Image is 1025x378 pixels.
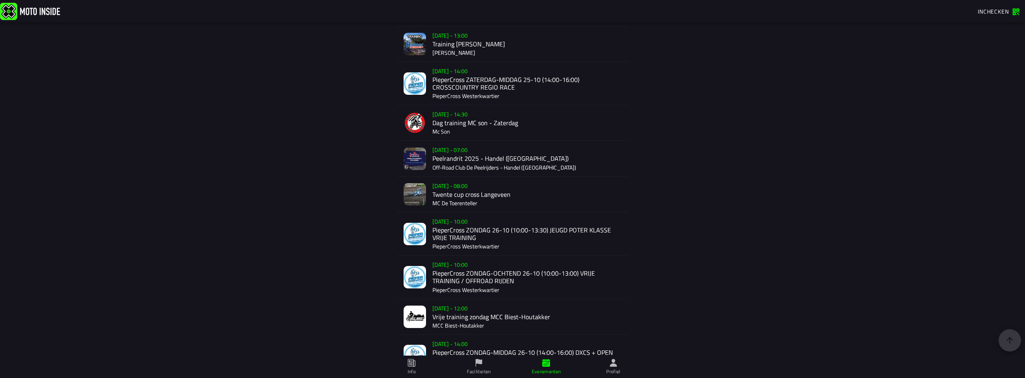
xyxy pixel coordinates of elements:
a: event-image[DATE] - 10:00PieperCross ZONDAG 26-10 (10:00-13:30) JEUGD POTER KLASSE VRIJE TRAINING... [397,212,628,256]
a: event-image[DATE] - 07:00Peelrandrit 2025 - Handel ([GEOGRAPHIC_DATA])Off-Road Club De Peelrijder... [397,141,628,176]
a: event-image[DATE] - 14:00PieperCross ZATERDAG-MIDDAG 25-10 (14:00-16:00) CROSSCOUNTRY REGIO RACEP... [397,62,628,105]
img: event-image [404,33,426,55]
ion-label: Profiel [606,368,621,375]
a: event-image[DATE] - 08:00Twente cup cross LangeveenMC De Toerenteller [397,177,628,212]
img: event-image [404,345,426,367]
a: event-image[DATE] - 12:00Vrije training zondag MCC Biest-HoutakkerMCC Biest-Houtakker [397,299,628,335]
a: event-image[DATE] - 13:00Training [PERSON_NAME][PERSON_NAME] [397,26,628,62]
img: event-image [404,148,426,170]
img: event-image [404,183,426,206]
a: Inchecken [974,4,1023,18]
a: event-image[DATE] - 14:30Dag training MC son - ZaterdagMc Son [397,105,628,141]
img: event-image [404,223,426,245]
span: Inchecken [978,7,1009,16]
ion-label: Evenementen [532,368,561,375]
img: event-image [404,112,426,134]
a: event-image[DATE] - 10:00PieperCross ZONDAG-OCHTEND 26-10 (10:00-13:00) VRIJE TRAINING / OFFROAD ... [397,256,628,299]
img: event-image [404,266,426,288]
ion-label: Info [408,368,416,375]
a: event-image[DATE] - 14:00PieperCross ZONDAG-MIDDAG 26-10 (14:00-16:00) DXCS + OPEN CROSSCOUNTRY R... [397,335,628,378]
img: event-image [404,306,426,328]
img: event-image [404,72,426,95]
ion-label: Faciliteiten [467,368,490,375]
